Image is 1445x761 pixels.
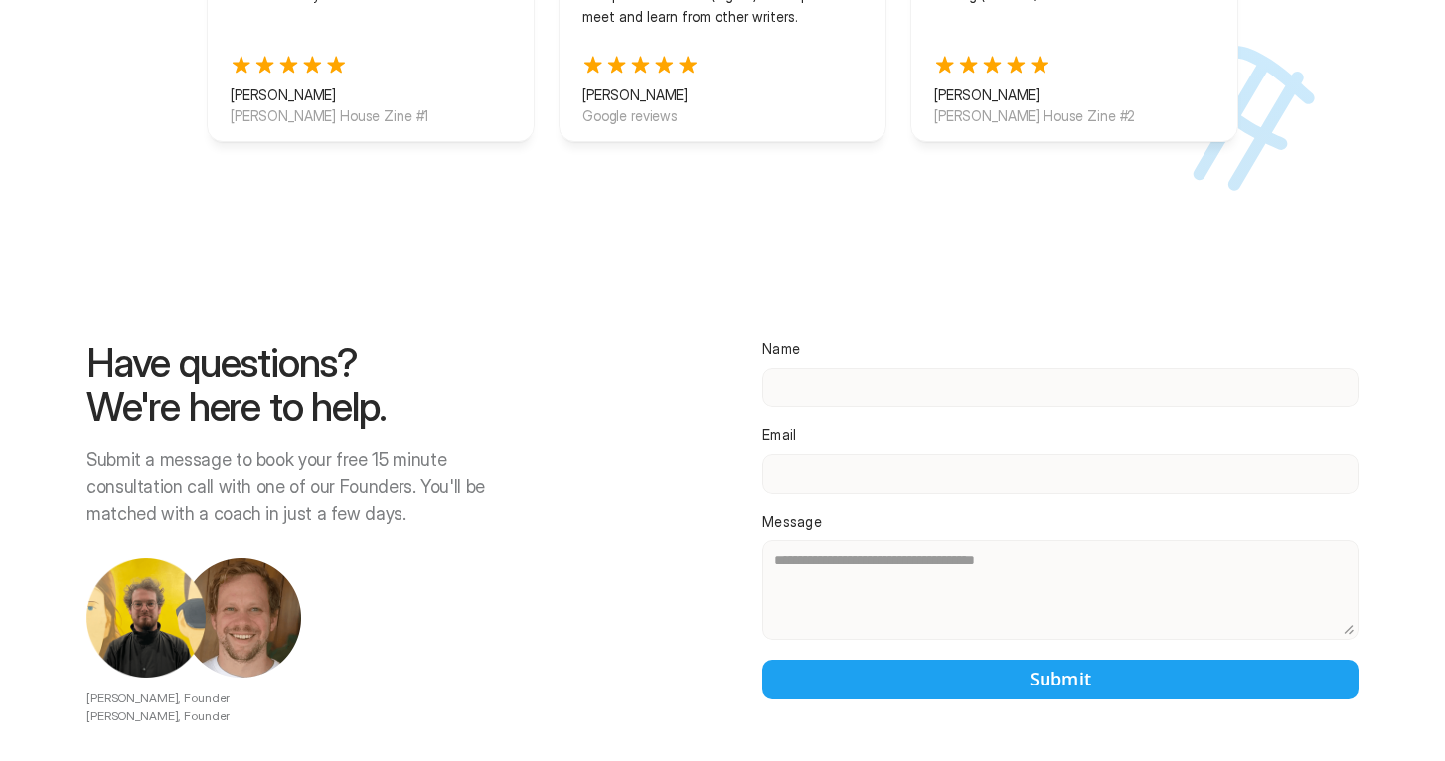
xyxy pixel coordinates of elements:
[762,514,822,531] p: Message
[231,84,481,105] p: [PERSON_NAME]
[762,660,1359,699] button: Submit
[86,385,500,430] p: We're here to help.
[762,341,800,358] p: Name
[582,105,833,126] p: Google reviews
[86,446,500,527] p: Submit a message to book your free 15 minute consultation call with one of our Founders. You'll b...
[762,368,1359,407] input: Name
[86,707,500,725] p: [PERSON_NAME], Founder
[582,84,833,105] p: [PERSON_NAME]
[762,427,796,444] p: Email
[86,689,500,707] p: [PERSON_NAME], Founder
[1030,666,1091,692] p: Submit
[934,105,1185,126] p: [PERSON_NAME] House Zine #2
[231,105,481,126] p: [PERSON_NAME] House Zine #1
[86,341,500,385] p: Have questions?
[934,84,1185,105] p: [PERSON_NAME]
[762,454,1359,494] input: Email
[762,540,1359,640] textarea: Message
